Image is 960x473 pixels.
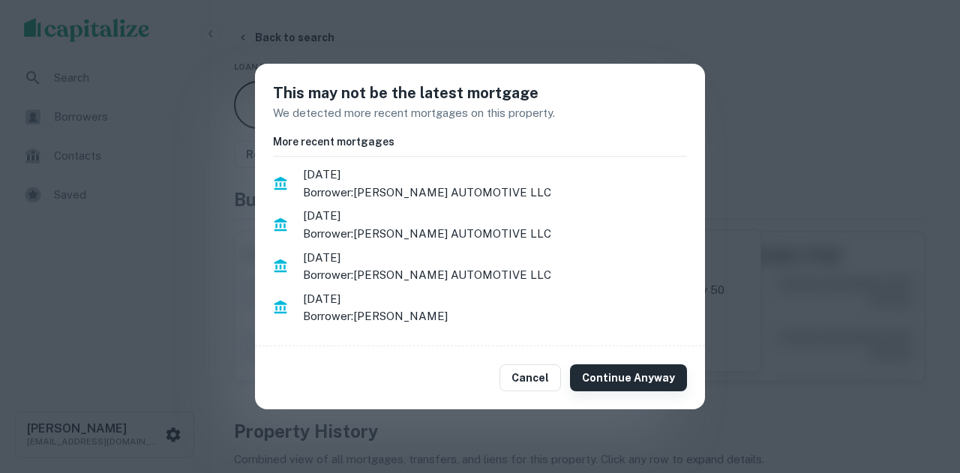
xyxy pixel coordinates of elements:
[273,82,687,104] h5: This may not be the latest mortgage
[885,353,960,425] iframe: Chat Widget
[303,166,687,184] span: [DATE]
[273,104,687,122] p: We detected more recent mortgages on this property.
[303,225,687,243] p: Borrower: [PERSON_NAME] AUTOMOTIVE LLC
[303,249,687,267] span: [DATE]
[303,307,687,325] p: Borrower: [PERSON_NAME]
[303,184,687,202] p: Borrower: [PERSON_NAME] AUTOMOTIVE LLC
[303,207,687,225] span: [DATE]
[273,133,687,150] h6: More recent mortgages
[499,364,561,391] button: Cancel
[303,266,687,284] p: Borrower: [PERSON_NAME] AUTOMOTIVE LLC
[570,364,687,391] button: Continue Anyway
[303,290,687,308] span: [DATE]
